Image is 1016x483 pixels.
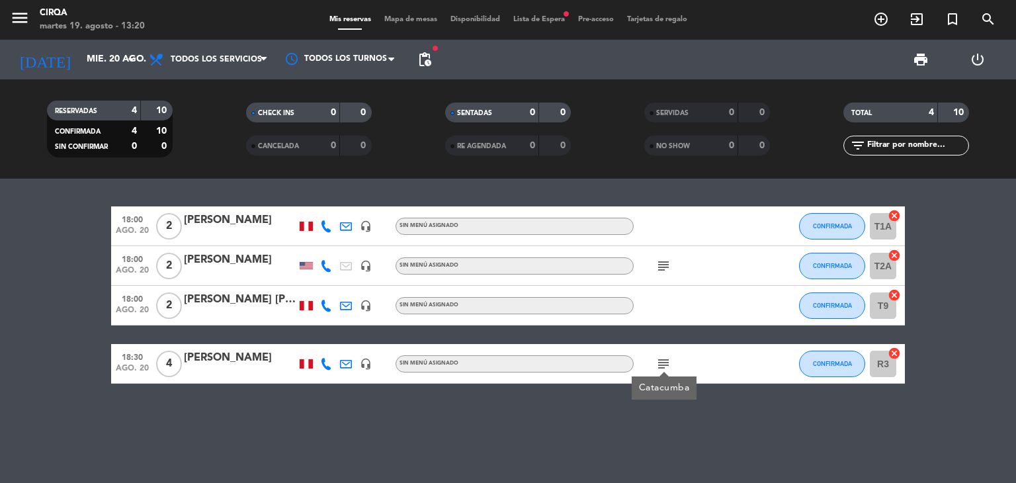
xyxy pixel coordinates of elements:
[161,142,169,151] strong: 0
[888,288,901,302] i: cancel
[431,44,439,52] span: fiber_manual_record
[323,16,378,23] span: Mis reservas
[929,108,934,117] strong: 4
[945,11,960,27] i: turned_in_not
[10,8,30,28] i: menu
[530,141,535,150] strong: 0
[40,20,145,33] div: martes 19. agosto - 13:20
[116,306,149,321] span: ago. 20
[873,11,889,27] i: add_circle_outline
[560,108,568,117] strong: 0
[400,302,458,308] span: Sin menú asignado
[55,144,108,150] span: SIN CONFIRMAR
[507,16,571,23] span: Lista de Espera
[457,110,492,116] span: SENTADAS
[444,16,507,23] span: Disponibilidad
[10,45,80,74] i: [DATE]
[331,141,336,150] strong: 0
[799,213,865,240] button: CONFIRMADA
[116,364,149,379] span: ago. 20
[331,108,336,117] strong: 0
[620,16,694,23] span: Tarjetas de regalo
[759,108,767,117] strong: 0
[562,10,570,18] span: fiber_manual_record
[851,110,872,116] span: TOTAL
[258,110,294,116] span: CHECK INS
[953,108,966,117] strong: 10
[123,52,139,67] i: arrow_drop_down
[980,11,996,27] i: search
[184,251,296,269] div: [PERSON_NAME]
[949,40,1006,79] div: LOG OUT
[378,16,444,23] span: Mapa de mesas
[457,143,506,150] span: RE AGENDADA
[913,52,929,67] span: print
[729,141,734,150] strong: 0
[116,266,149,281] span: ago. 20
[571,16,620,23] span: Pre-acceso
[116,290,149,306] span: 18:00
[656,110,689,116] span: SERVIDAS
[417,52,433,67] span: pending_actions
[888,209,901,222] i: cancel
[656,258,671,274] i: subject
[55,108,97,114] span: RESERVADAS
[360,300,372,312] i: headset_mic
[656,143,690,150] span: NO SHOW
[530,108,535,117] strong: 0
[360,141,368,150] strong: 0
[156,126,169,136] strong: 10
[116,211,149,226] span: 18:00
[813,302,852,309] span: CONFIRMADA
[156,253,182,279] span: 2
[132,126,137,136] strong: 4
[400,361,458,366] span: Sin menú asignado
[799,351,865,377] button: CONFIRMADA
[360,220,372,232] i: headset_mic
[156,106,169,115] strong: 10
[656,356,671,372] i: subject
[116,251,149,266] span: 18:00
[116,349,149,364] span: 18:30
[850,138,866,154] i: filter_list
[156,351,182,377] span: 4
[400,263,458,268] span: Sin menú asignado
[560,141,568,150] strong: 0
[400,223,458,228] span: Sin menú asignado
[184,212,296,229] div: [PERSON_NAME]
[888,249,901,262] i: cancel
[729,108,734,117] strong: 0
[813,222,852,230] span: CONFIRMADA
[360,260,372,272] i: headset_mic
[866,138,968,153] input: Filtrar por nombre...
[156,292,182,319] span: 2
[813,360,852,367] span: CONFIRMADA
[909,11,925,27] i: exit_to_app
[156,213,182,240] span: 2
[184,349,296,367] div: [PERSON_NAME]
[759,141,767,150] strong: 0
[888,347,901,360] i: cancel
[171,55,262,64] span: Todos los servicios
[360,358,372,370] i: headset_mic
[55,128,101,135] span: CONFIRMADA
[116,226,149,241] span: ago. 20
[799,253,865,279] button: CONFIRMADA
[132,106,137,115] strong: 4
[813,262,852,269] span: CONFIRMADA
[132,142,137,151] strong: 0
[970,52,986,67] i: power_settings_new
[40,7,145,20] div: CIRQA
[10,8,30,32] button: menu
[639,381,690,395] div: Catacumba
[360,108,368,117] strong: 0
[258,143,299,150] span: CANCELADA
[799,292,865,319] button: CONFIRMADA
[184,291,296,308] div: [PERSON_NAME] [PERSON_NAME]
